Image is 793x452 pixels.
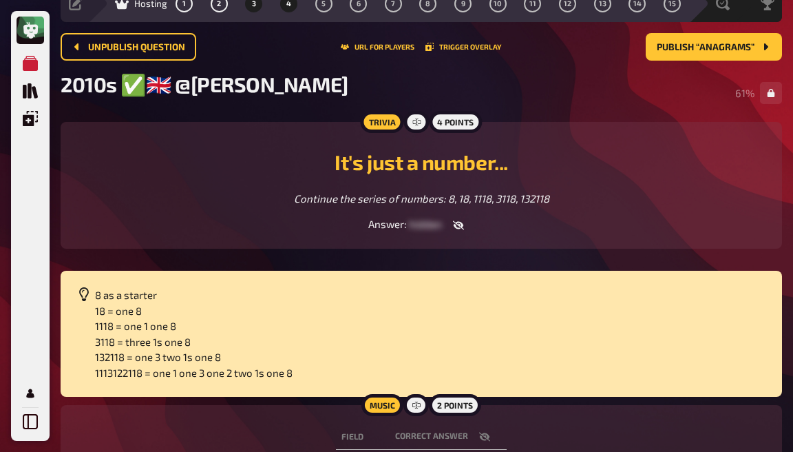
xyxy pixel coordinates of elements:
span: Unpublish question [88,43,185,52]
span: 8 as a starter 18 = one 8 1118 = one 1 one 8 3118 = three 1s one 8 132118 = one 3 two 1s one 8 11... [95,289,293,379]
div: 2 points [429,394,481,416]
h2: It's just a number... [77,150,765,174]
a: My Quizzes [17,50,44,77]
span: Publish “Anagrams” [657,43,754,52]
div: Answer : [77,218,765,232]
a: Profile [17,380,44,407]
div: 4 points [429,111,482,133]
th: Field [336,424,390,450]
span: 61 % [735,87,754,99]
span: Continue the series of numbers: 8, 18, 1118, 3118, 132118 [294,192,549,205]
button: Trigger Overlay [425,43,501,51]
button: Unpublish question [61,33,196,61]
span: hidden [409,218,442,230]
button: URL for players [341,43,414,51]
a: Quiz Library [17,77,44,105]
div: Music [361,394,403,416]
a: Overlays [17,105,44,132]
div: Trivia [360,111,403,133]
button: Publish “Anagrams” [646,33,782,61]
span: 2010s ​✅​🇬🇧​ @[PERSON_NAME] [61,72,348,96]
th: correct answer [390,424,507,450]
